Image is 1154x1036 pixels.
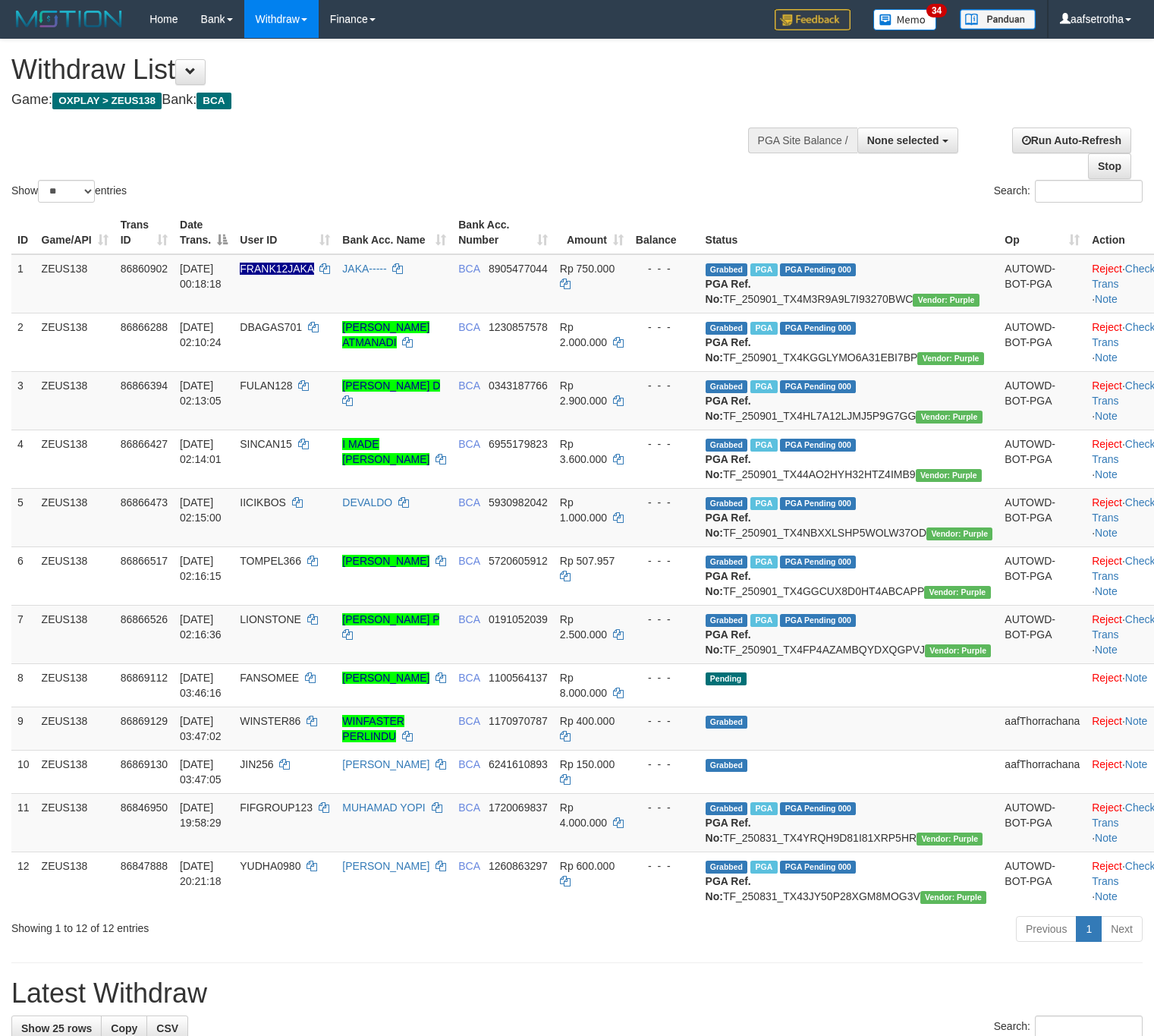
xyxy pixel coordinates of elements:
b: PGA Ref. No: [706,875,751,902]
span: Grabbed [706,759,748,772]
span: WINSTER86 [240,715,300,727]
a: Previous [1016,916,1077,942]
span: BCA [458,321,480,333]
td: AUTOWD-BOT-PGA [998,793,1086,852]
span: Marked by aafpengsreynich [750,497,777,510]
span: IICIKBOS [240,496,286,509]
div: - - - [636,261,693,276]
span: Pending [706,672,747,685]
td: 8 [11,663,36,707]
td: AUTOWD-BOT-PGA [998,254,1086,313]
td: 3 [11,371,36,430]
td: ZEUS138 [36,430,115,488]
span: DBAGAS701 [240,321,302,333]
span: Copy 6241610893 to clipboard [489,758,548,770]
div: PGA Site Balance / [748,128,857,153]
span: Rp 600.000 [560,860,615,872]
span: PGA Pending [780,263,856,276]
span: PGA Pending [780,802,856,815]
span: Show 25 rows [21,1022,92,1034]
span: [DATE] 03:47:02 [180,715,222,742]
span: PGA Pending [780,614,856,627]
a: WINFASTER PERLINDU [342,715,404,742]
span: [DATE] 20:21:18 [180,860,222,887]
span: Marked by aafpengsreynich [750,614,777,627]
span: Vendor URL: https://trx4.1velocity.biz [917,833,983,845]
span: Copy 1260863297 to clipboard [489,860,548,872]
span: Vendor URL: https://trx4.1velocity.biz [913,294,979,307]
th: Balance [630,211,700,254]
a: [PERSON_NAME] P [342,613,439,625]
td: ZEUS138 [36,750,115,793]
td: 4 [11,430,36,488]
span: Copy 1720069837 to clipboard [489,801,548,814]
span: Copy [111,1022,137,1034]
span: Rp 750.000 [560,263,615,275]
button: None selected [857,128,958,153]
a: Reject [1092,321,1122,333]
td: TF_250901_TX4HL7A12LJMJ5P9G7GG [700,371,999,430]
td: TF_250901_TX4GGCUX8D0HT4ABCAPP [700,546,999,605]
span: Grabbed [706,439,748,452]
span: BCA [458,496,480,509]
a: Reject [1092,263,1122,275]
td: ZEUS138 [36,488,115,546]
span: BCA [458,438,480,450]
b: PGA Ref. No: [706,628,751,656]
a: [PERSON_NAME] [342,860,429,872]
a: Reject [1092,438,1122,450]
a: Note [1095,351,1118,364]
td: AUTOWD-BOT-PGA [998,852,1086,910]
span: CSV [156,1022,178,1034]
th: User ID: activate to sort column ascending [234,211,336,254]
span: 86860902 [121,263,168,275]
td: 1 [11,254,36,313]
span: Copy 1100564137 to clipboard [489,672,548,684]
span: Rp 2.500.000 [560,613,607,641]
img: Button%20Memo.svg [873,9,937,30]
span: 86869112 [121,672,168,684]
span: Grabbed [706,861,748,874]
span: 86866288 [121,321,168,333]
td: 2 [11,313,36,371]
span: [DATE] 02:15:00 [180,496,222,524]
div: - - - [636,800,693,815]
td: ZEUS138 [36,663,115,707]
td: ZEUS138 [36,605,115,663]
th: Game/API: activate to sort column ascending [36,211,115,254]
b: PGA Ref. No: [706,817,751,844]
td: TF_250901_TX4NBXXLSHP5WOLW37OD [700,488,999,546]
span: [DATE] 02:13:05 [180,379,222,407]
a: MUHAMAD YOPI [342,801,425,814]
span: FULAN128 [240,379,292,392]
a: Reject [1092,801,1122,814]
div: - - - [636,553,693,568]
td: TF_250901_TX44AO2HYH32HTZ4IMB9 [700,430,999,488]
th: Date Trans.: activate to sort column descending [174,211,234,254]
span: Marked by aafnoeunsreypich [750,861,777,874]
span: 86847888 [121,860,168,872]
h1: Latest Withdraw [11,978,1143,1009]
span: Copy 8905477044 to clipboard [489,263,548,275]
th: Op: activate to sort column ascending [998,211,1086,254]
b: PGA Ref. No: [706,570,751,597]
span: Marked by aafpengsreynich [750,556,777,568]
span: PGA Pending [780,439,856,452]
span: None selected [867,134,939,146]
select: Showentries [38,180,95,203]
div: - - - [636,713,693,729]
a: Run Auto-Refresh [1012,128,1131,153]
img: panduan.png [960,9,1036,30]
h1: Withdraw List [11,55,754,85]
span: Marked by aafpengsreynich [750,439,777,452]
a: Reject [1092,379,1122,392]
a: Note [1095,832,1118,844]
th: Bank Acc. Name: activate to sort column ascending [336,211,452,254]
span: PGA Pending [780,497,856,510]
span: Rp 507.957 [560,555,615,567]
a: JAKA----- [342,263,386,275]
a: DEVALDO [342,496,392,509]
span: PGA Pending [780,861,856,874]
td: 5 [11,488,36,546]
img: MOTION_logo.png [11,8,127,30]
